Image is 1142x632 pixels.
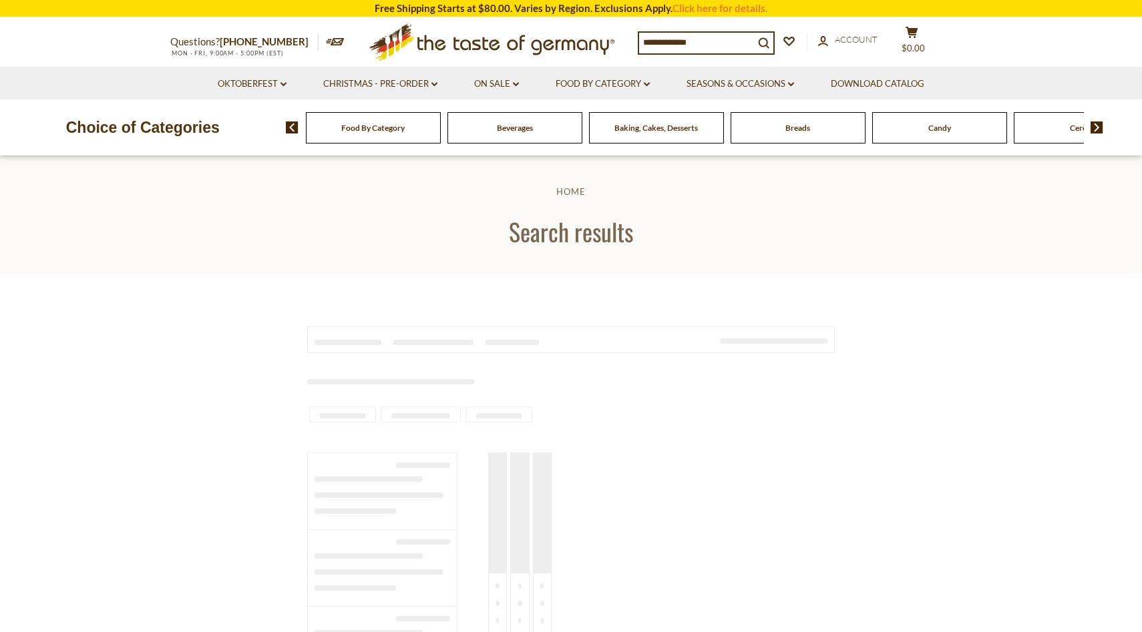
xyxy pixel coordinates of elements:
[614,123,698,133] a: Baking, Cakes, Desserts
[497,123,533,133] a: Beverages
[556,186,586,197] a: Home
[785,123,810,133] a: Breads
[1091,121,1103,133] img: next arrow
[220,35,309,47] a: [PHONE_NUMBER]
[835,34,878,45] span: Account
[1070,123,1093,133] a: Cereal
[218,77,287,91] a: Oktoberfest
[556,77,650,91] a: Food By Category
[170,33,319,51] p: Questions?
[928,123,951,133] a: Candy
[341,123,405,133] a: Food By Category
[673,2,767,14] a: Click here for details.
[902,43,925,53] span: $0.00
[323,77,437,91] a: Christmas - PRE-ORDER
[41,216,1101,246] h1: Search results
[170,49,284,57] span: MON - FRI, 9:00AM - 5:00PM (EST)
[474,77,519,91] a: On Sale
[286,121,299,133] img: previous arrow
[687,77,794,91] a: Seasons & Occasions
[892,26,932,59] button: $0.00
[818,33,878,47] a: Account
[831,77,924,91] a: Download Catalog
